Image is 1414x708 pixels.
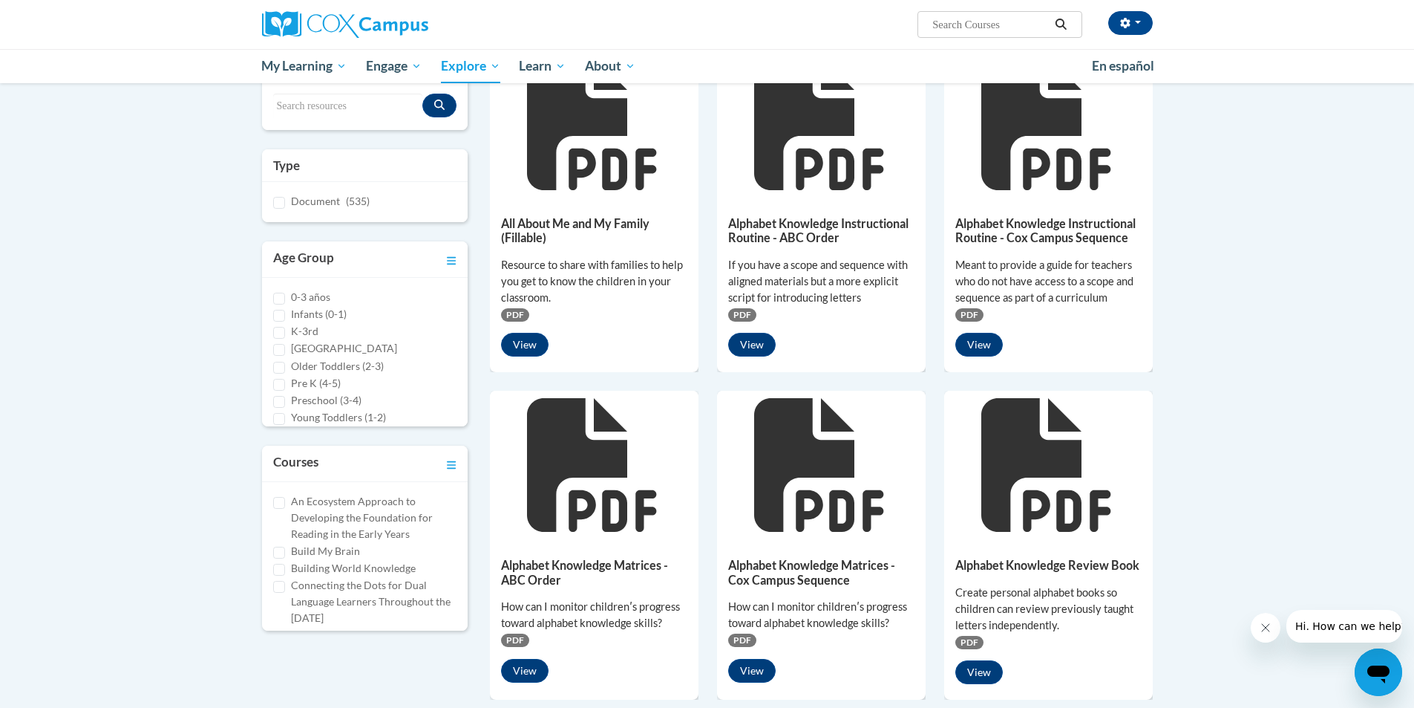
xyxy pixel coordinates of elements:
span: PDF [501,308,529,322]
span: Engage [366,57,422,75]
span: Hi. How can we help? [9,10,120,22]
label: Young Toddlers (1-2) [291,409,386,426]
a: En español [1082,51,1164,82]
label: Preschool (3-4) [291,392,361,409]
span: Learn [519,57,566,75]
h5: Alphabet Knowledge Matrices - ABC Order [501,558,687,587]
label: 0-3 años [291,289,330,305]
a: About [575,49,645,83]
label: Build My Brain [291,543,360,559]
iframe: Message from company [1286,610,1402,643]
span: Explore [441,57,500,75]
a: Explore [431,49,510,83]
div: If you have a scope and sequence with aligned materials but a more explicit script for introducin... [728,257,914,306]
button: View [501,333,549,357]
button: View [955,660,1003,684]
label: Connecting the Dots for Dual Language Learners Throughout the [DATE] [291,577,457,626]
span: PDF [955,636,983,649]
button: View [728,333,776,357]
div: How can I monitor childrenʹs progress toward alphabet knowledge skills? [501,599,687,631]
label: Infants (0-1) [291,306,347,322]
iframe: Close message [1251,613,1280,643]
span: My Learning [261,57,347,75]
span: En español [1092,58,1154,74]
button: Search resources [422,94,456,117]
label: An Ecosystem Approach to Developing the Foundation for Reading in the Early Years [291,493,457,542]
a: Learn [509,49,575,83]
h3: Age Group [273,249,334,270]
div: Meant to provide a guide for teachers who do not have access to a scope and sequence as part of a... [955,257,1142,306]
div: How can I monitor childrenʹs progress toward alphabet knowledge skills? [728,599,914,631]
span: Document [291,195,340,207]
div: Main menu [240,49,1175,83]
iframe: Button to launch messaging window [1355,649,1402,696]
span: PDF [728,308,756,322]
span: (535) [346,195,370,207]
h5: Alphabet Knowledge Instructional Routine - Cox Campus Sequence [955,216,1142,245]
input: Search Courses [931,16,1050,33]
h5: Alphabet Knowledge Instructional Routine - ABC Order [728,216,914,245]
h5: Alphabet Knowledge Review Book [955,558,1142,572]
button: Search [1050,16,1072,33]
label: Older Toddlers (2-3) [291,358,384,374]
button: Account Settings [1108,11,1153,35]
h3: Type [273,157,457,175]
label: Pre K (4-5) [291,375,341,392]
h5: All About Me and My Family (Fillable) [501,216,687,245]
a: Engage [356,49,431,83]
img: Cox Campus [262,11,428,38]
input: Search resources [273,94,423,119]
button: View [501,659,549,683]
span: About [585,57,635,75]
label: K-3rd [291,323,318,340]
span: PDF [955,308,983,322]
h3: Courses [273,453,318,474]
a: My Learning [252,49,357,83]
label: Building World Knowledge [291,560,416,577]
div: Resource to share with families to help you get to know the children in your classroom. [501,257,687,306]
span: PDF [728,634,756,647]
a: Toggle collapse [447,453,456,474]
span: PDF [501,634,529,647]
div: Create personal alphabet books so children can review previously taught letters independently. [955,585,1142,634]
label: [GEOGRAPHIC_DATA] [291,340,397,357]
h5: Alphabet Knowledge Matrices - Cox Campus Sequence [728,558,914,587]
button: View [955,333,1003,357]
button: View [728,659,776,683]
label: Cox Campus Structured Literacy Certificate Exam [291,628,457,660]
a: Toggle collapse [447,249,456,270]
a: Cox Campus [262,11,544,38]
